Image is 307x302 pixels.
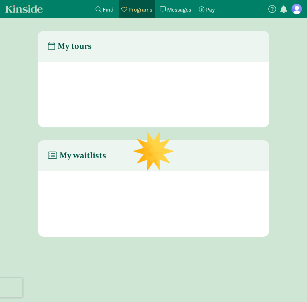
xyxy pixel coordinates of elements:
span: Messages [167,6,191,13]
span: Find [103,6,114,13]
h4: My waitlists [48,151,106,161]
a: Kinside [5,5,43,13]
h4: My tours [48,41,92,51]
span: Pay [206,6,215,13]
span: Programs [128,6,152,13]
